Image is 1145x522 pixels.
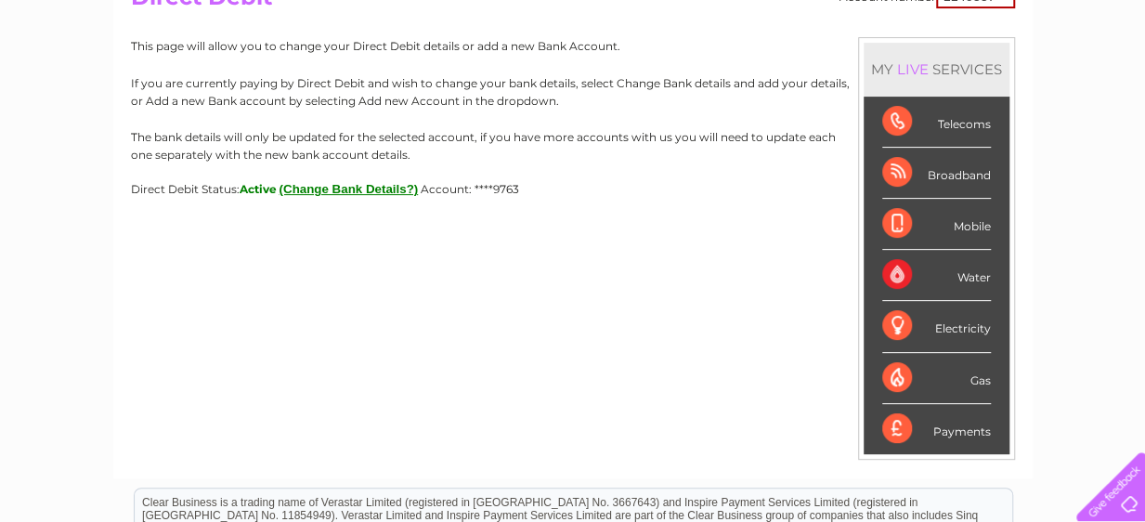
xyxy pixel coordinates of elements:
a: Log out [1084,79,1127,93]
a: Contact [1021,79,1067,93]
div: LIVE [893,60,932,78]
div: MY SERVICES [864,43,1009,96]
div: Water [882,250,991,301]
a: 0333 014 3131 [795,9,923,33]
div: Telecoms [882,97,991,148]
div: Clear Business is a trading name of Verastar Limited (registered in [GEOGRAPHIC_DATA] No. 3667643... [135,10,1012,90]
a: Energy [865,79,905,93]
p: This page will allow you to change your Direct Debit details or add a new Bank Account. [131,37,1015,55]
div: Electricity [882,301,991,352]
div: Broadband [882,148,991,199]
div: Mobile [882,199,991,250]
a: Telecoms [917,79,972,93]
img: logo.png [40,48,135,105]
div: Payments [882,404,991,454]
a: Water [818,79,853,93]
div: Direct Debit Status: [131,182,1015,196]
p: The bank details will only be updated for the selected account, if you have more accounts with us... [131,128,1015,163]
span: Active [240,182,277,196]
div: Gas [882,353,991,404]
p: If you are currently paying by Direct Debit and wish to change your bank details, select Change B... [131,74,1015,110]
a: Blog [983,79,1010,93]
button: (Change Bank Details?) [280,182,419,196]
